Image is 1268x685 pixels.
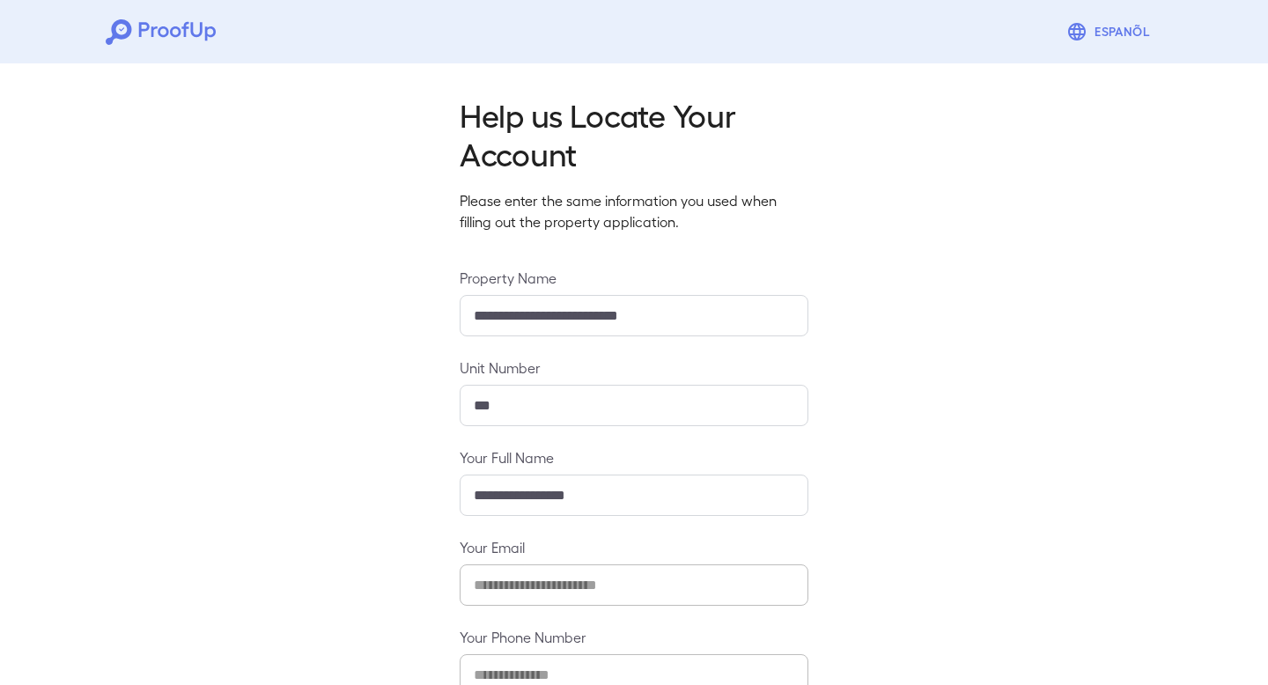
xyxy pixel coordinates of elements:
[460,447,808,468] label: Your Full Name
[460,95,808,173] h2: Help us Locate Your Account
[460,268,808,288] label: Property Name
[460,627,808,647] label: Your Phone Number
[460,357,808,378] label: Unit Number
[1059,14,1162,49] button: Espanõl
[460,190,808,232] p: Please enter the same information you used when filling out the property application.
[460,537,808,557] label: Your Email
